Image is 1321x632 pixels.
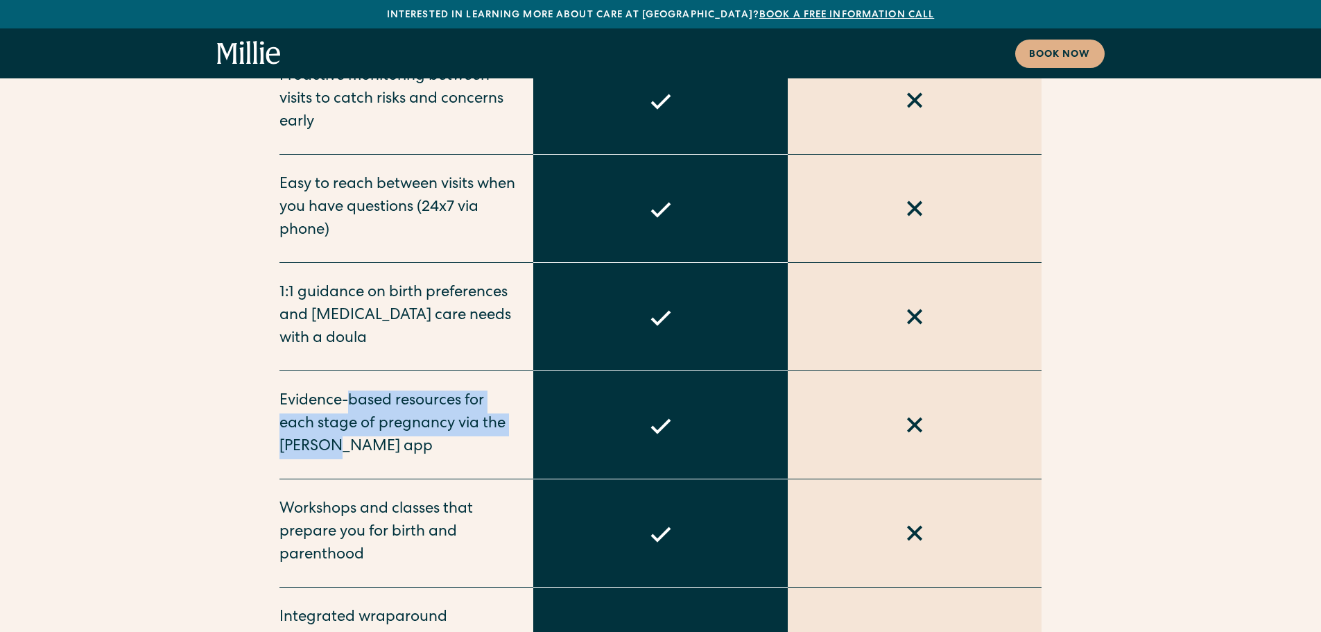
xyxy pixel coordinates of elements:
[1029,48,1091,62] div: Book now
[279,499,517,567] div: Workshops and classes that prepare you for birth and parenthood
[279,282,517,351] div: 1:1 guidance on birth preferences and [MEDICAL_DATA] care needs with a doula
[1015,40,1105,68] a: Book now
[279,66,517,135] div: Proactive monitoring between visits to catch risks and concerns early
[217,41,281,66] a: home
[279,174,517,243] div: Easy to reach between visits when you have questions (24x7 via phone)
[279,391,517,459] div: Evidence-based resources for each stage of pregnancy via the [PERSON_NAME] app
[759,10,934,20] a: Book a free information call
